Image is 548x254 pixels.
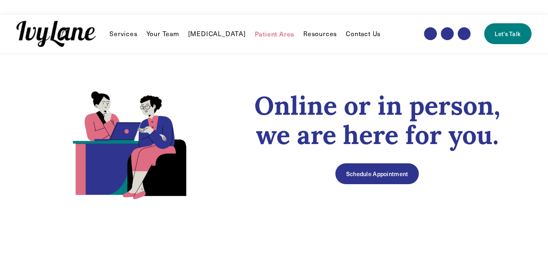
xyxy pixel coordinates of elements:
[441,27,454,40] a: Instagram
[346,29,381,39] a: Contact Us
[458,27,471,40] a: LinkedIn
[424,27,437,40] a: Facebook
[110,29,137,39] a: folder dropdown
[239,91,515,150] h1: Online or in person, we are here for you.
[110,30,137,38] span: Services
[303,29,337,39] a: folder dropdown
[484,23,532,44] a: Let's Talk
[16,21,96,47] img: Ivy Lane Counseling &mdash; Therapy that works for you
[188,29,246,39] a: [MEDICAL_DATA]
[335,163,419,184] a: Schedule Appointment
[146,29,179,39] a: Your Team
[255,29,295,39] a: Patient Area
[303,30,337,38] span: Resources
